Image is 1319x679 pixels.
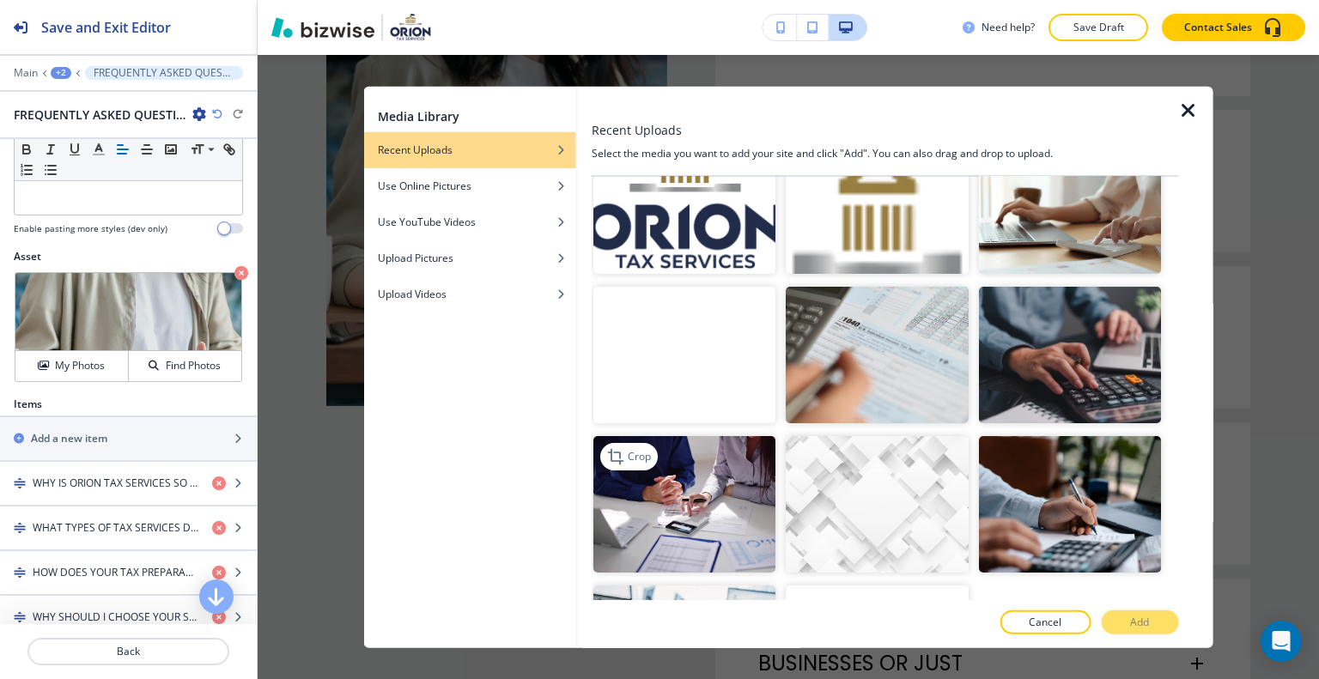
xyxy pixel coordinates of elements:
h4: Upload Pictures [378,250,453,265]
button: FREQUENTLY ASKED QUESTIONS [85,66,243,80]
h3: Recent Uploads [592,120,682,138]
h2: FREQUENTLY ASKED QUESTIONS [14,106,185,124]
h4: Upload Videos [378,286,447,301]
h4: Use YouTube Videos [378,214,476,229]
button: +2 [51,67,71,79]
img: Drag [14,611,26,623]
h4: Enable pasting more styles (dev only) [14,222,167,235]
h4: Use Online Pictures [378,178,471,193]
img: Drag [14,477,26,489]
h2: Asset [14,249,243,264]
button: Upload Pictures [364,239,576,276]
button: Main [14,67,38,79]
img: Your Logo [390,14,431,41]
p: Contact Sales [1184,20,1252,35]
button: Find Photos [129,351,241,381]
h4: WHAT TYPES OF TAX SERVICES DO YOU OFFER? [33,520,198,536]
button: Upload Videos [364,276,576,312]
div: My PhotosFind Photos [14,271,243,383]
h4: Recent Uploads [378,142,453,157]
div: Open Intercom Messenger [1261,621,1302,662]
button: My Photos [15,351,129,381]
p: FREQUENTLY ASKED QUESTIONS [94,67,234,79]
p: Cancel [1029,615,1061,630]
p: Back [29,644,228,659]
div: Crop [600,443,658,470]
img: Drag [14,522,26,534]
p: Crop [628,449,651,464]
h4: Find Photos [166,358,221,373]
button: Use Online Pictures [364,167,576,203]
h2: Save and Exit Editor [41,17,171,38]
h2: Add a new item [31,431,107,446]
p: Save Draft [1071,20,1126,35]
h3: Need help? [982,20,1035,35]
button: Use YouTube Videos [364,203,576,239]
h4: My Photos [55,358,105,373]
h2: Items [14,397,42,412]
button: Contact Sales [1162,14,1305,41]
h4: HOW DOES YOUR TAX PREPARATION PROCESS WORK? [33,565,198,580]
h4: Select the media you want to add your site and click "Add". You can also drag and drop to upload. [592,145,1179,161]
h4: WHY IS ORION TAX SERVICES SO POPULAR? [33,476,198,491]
button: Save Draft [1049,14,1148,41]
h2: Media Library [378,106,459,124]
button: Recent Uploads [364,131,576,167]
img: Bizwise Logo [271,17,374,38]
img: Drag [14,567,26,579]
button: Cancel [1000,610,1091,634]
button: Back [27,638,229,665]
h4: WHY SHOULD I CHOOSE YOUR SERVICES OVER OTHERS? [33,609,198,625]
